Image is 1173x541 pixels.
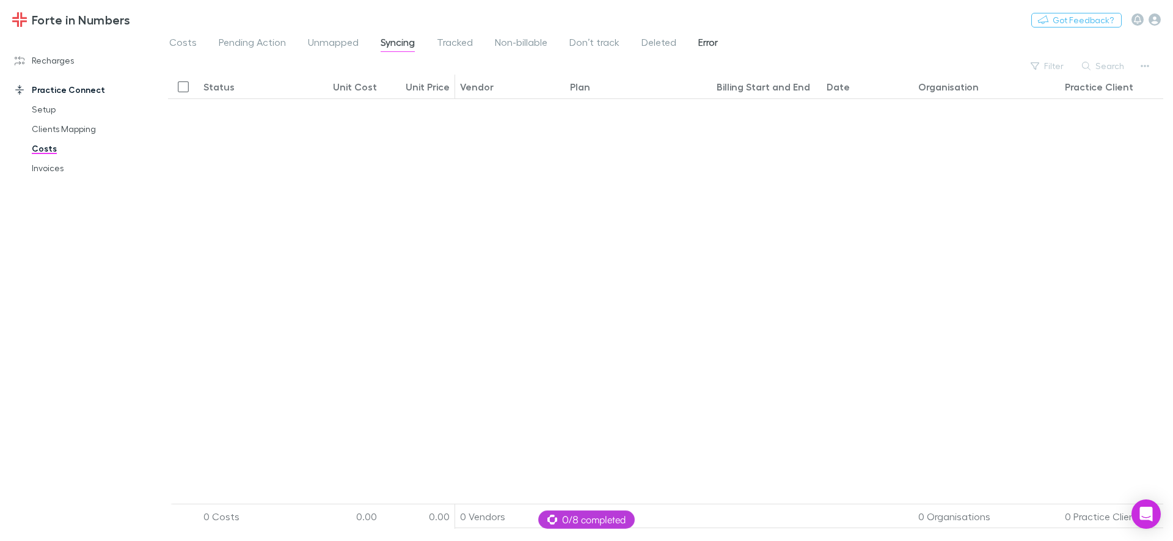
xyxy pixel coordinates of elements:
span: Tracked [437,36,473,52]
div: Organisation [918,81,979,93]
a: Recharges [2,51,165,70]
div: Status [203,81,235,93]
div: Vendor [460,81,494,93]
div: Plan [570,81,590,93]
button: Got Feedback? [1031,13,1122,28]
div: 0 Vendors [455,504,565,529]
a: Forte in Numbers [5,5,137,34]
a: Setup [20,100,165,119]
div: 0.00 [309,504,382,529]
span: Syncing [381,36,415,52]
img: Forte in Numbers's Logo [12,12,27,27]
div: 0 Plans [565,504,712,529]
div: 0 Costs [199,504,309,529]
div: 0.00 [382,504,455,529]
div: Practice Client [1065,81,1133,93]
span: Non-billable [495,36,547,52]
a: Clients Mapping [20,119,165,139]
a: Invoices [20,158,165,178]
div: Billing Start and End [717,81,810,93]
div: Open Intercom Messenger [1131,499,1161,529]
span: Deleted [641,36,676,52]
div: Date [827,81,850,93]
h3: Forte in Numbers [32,12,130,27]
span: Pending Action [219,36,286,52]
button: Search [1076,59,1131,73]
span: Unmapped [308,36,359,52]
span: Costs [169,36,197,52]
div: Unit Price [406,81,450,93]
div: 0 Organisations [913,504,1060,529]
div: 0 Practice Clients [1060,504,1170,529]
a: Costs [20,139,165,158]
div: Unit Cost [333,81,377,93]
button: Filter [1025,59,1071,73]
span: Error [698,36,718,52]
span: Don’t track [569,36,619,52]
a: Practice Connect [2,80,165,100]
